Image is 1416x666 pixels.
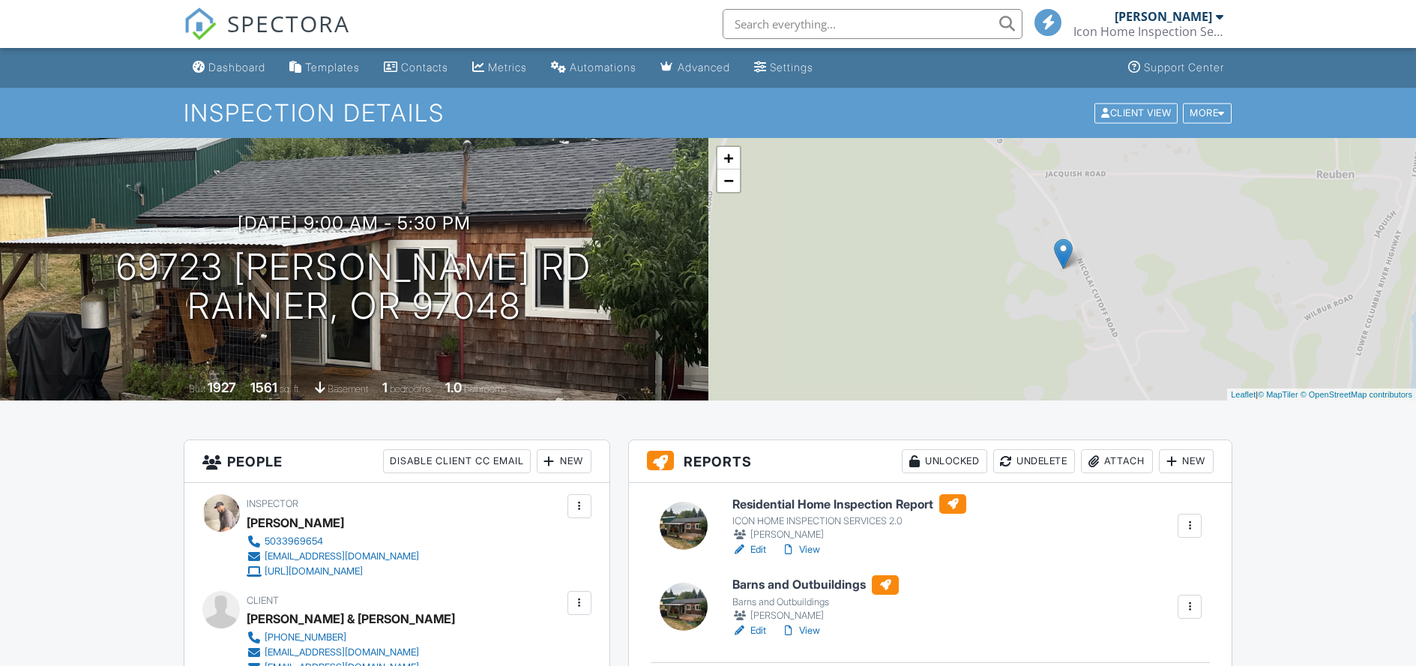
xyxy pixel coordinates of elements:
div: 1561 [250,379,277,395]
a: [PHONE_NUMBER] [247,630,443,645]
div: Metrics [488,61,527,73]
input: Search everything... [723,9,1022,39]
div: Advanced [678,61,730,73]
span: SPECTORA [227,7,350,39]
div: More [1183,103,1232,123]
a: Dashboard [187,54,271,82]
div: New [1159,449,1214,473]
div: [EMAIL_ADDRESS][DOMAIN_NAME] [265,646,419,658]
a: Client View [1093,106,1181,118]
div: Dashboard [208,61,265,73]
div: Barns and Outbuildings [732,596,899,608]
a: © MapTiler [1258,390,1298,399]
div: Settings [770,61,813,73]
a: © OpenStreetMap contributors [1301,390,1412,399]
h1: 69723 [PERSON_NAME] Rd Rainier, OR 97048 [116,247,591,327]
div: [PERSON_NAME] [247,511,344,534]
div: Undelete [993,449,1075,473]
a: Metrics [466,54,533,82]
div: [URL][DOMAIN_NAME] [265,565,363,577]
div: Contacts [401,61,448,73]
span: sq. ft. [280,383,301,394]
span: Inspector [247,498,298,509]
a: View [781,542,820,557]
a: [EMAIL_ADDRESS][DOMAIN_NAME] [247,645,443,660]
h3: [DATE] 9:00 am - 5:30 pm [238,213,471,233]
a: Leaflet [1231,390,1256,399]
div: Unlocked [902,449,987,473]
div: Automations [570,61,636,73]
h6: Residential Home Inspection Report [732,494,966,514]
div: Attach [1081,449,1153,473]
span: Built [189,383,205,394]
div: ICON HOME INSPECTION SERVICES 2.0 [732,515,966,527]
img: The Best Home Inspection Software - Spectora [184,7,217,40]
div: 1927 [208,379,236,395]
div: New [537,449,591,473]
h1: Inspection Details [184,100,1233,126]
a: Support Center [1122,54,1230,82]
div: [PERSON_NAME] [732,608,899,623]
div: [PERSON_NAME] & [PERSON_NAME] [247,607,455,630]
div: [PHONE_NUMBER] [265,631,346,643]
a: Zoom in [717,147,740,169]
a: Residential Home Inspection Report ICON HOME INSPECTION SERVICES 2.0 [PERSON_NAME] [732,494,966,542]
div: [PERSON_NAME] [1115,9,1212,24]
div: Disable Client CC Email [383,449,531,473]
a: Contacts [378,54,454,82]
a: Edit [732,623,766,638]
div: Templates [305,61,360,73]
div: [PERSON_NAME] [732,527,966,542]
a: Barns and Outbuildings Barns and Outbuildings [PERSON_NAME] [732,575,899,623]
a: Automations (Basic) [545,54,642,82]
a: SPECTORA [184,20,350,52]
div: 1.0 [445,379,462,395]
h6: Barns and Outbuildings [732,575,899,595]
div: Client View [1094,103,1178,123]
h3: People [184,440,609,483]
a: View [781,623,820,638]
span: bathrooms [464,383,507,394]
a: Settings [748,54,819,82]
span: basement [328,383,368,394]
h3: Reports [629,440,1232,483]
div: 1 [382,379,388,395]
div: Support Center [1144,61,1224,73]
a: Templates [283,54,366,82]
a: Edit [732,542,766,557]
a: 5033969654 [247,534,419,549]
div: Icon Home Inspection Services [1073,24,1223,39]
a: Zoom out [717,169,740,192]
a: [URL][DOMAIN_NAME] [247,564,419,579]
div: [EMAIL_ADDRESS][DOMAIN_NAME] [265,550,419,562]
div: 5033969654 [265,535,323,547]
div: | [1227,388,1416,401]
span: bedrooms [390,383,431,394]
a: Advanced [654,54,736,82]
a: [EMAIL_ADDRESS][DOMAIN_NAME] [247,549,419,564]
span: Client [247,595,279,606]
